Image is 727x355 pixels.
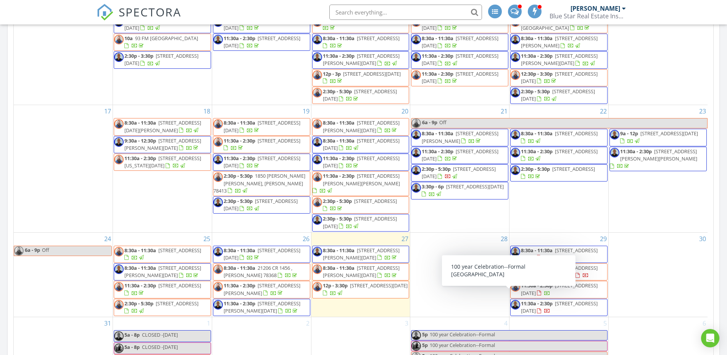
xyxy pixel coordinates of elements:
[323,155,400,169] a: 11:30a - 2:30p [STREET_ADDRESS][DATE]
[114,35,124,44] img: 96d87476bf834f6bab66a5b87d1925f5.jpeg
[124,52,198,66] span: [STREET_ADDRESS][DATE]
[124,35,133,42] span: 10a
[521,35,553,42] span: 8:30a - 11:30a
[213,281,310,298] a: 11:30a - 2:30p [STREET_ADDRESS][PERSON_NAME]
[213,34,310,51] a: 11:30a - 2:30p [STREET_ADDRESS][DATE]
[312,154,409,171] a: 11:30a - 2:30p [STREET_ADDRESS][DATE]
[114,34,211,51] a: 10a 93 FM [GEOGRAPHIC_DATA]
[510,281,608,298] a: 11:30a - 2:30p [STREET_ADDRESS][DATE]
[323,88,352,95] span: 2:30p - 5:30p
[135,35,198,42] span: 93 FM [GEOGRAPHIC_DATA]
[510,51,608,68] a: 11:30a - 2:30p [STREET_ADDRESS][PERSON_NAME][DATE]
[411,165,421,175] img: img_4045_1.jpg
[124,247,156,254] span: 8:30a - 11:30a
[97,4,113,21] img: The Best Home Inspection Software - Spectora
[422,183,504,197] a: 3:30p - 6p [STREET_ADDRESS][DATE]
[124,155,156,162] span: 11:30a - 2:30p
[411,148,421,157] img: img_4045_1.jpg
[521,70,598,84] span: [STREET_ADDRESS][DATE]
[323,88,397,102] span: [STREET_ADDRESS][DATE]
[422,35,498,49] a: 8:30a - 11:30a [STREET_ADDRESS][DATE]
[313,215,322,225] img: img_4045_1.jpg
[224,155,255,162] span: 11:30a - 2:30p
[114,119,124,129] img: 96d87476bf834f6bab66a5b87d1925f5.jpeg
[552,165,595,172] span: [STREET_ADDRESS]
[312,16,409,33] a: 8:30a - 12p [STREET_ADDRESS][DATE]
[422,130,498,144] a: 8:30a - 11:30a [STREET_ADDRESS][PERSON_NAME]
[224,264,255,271] span: 8:30a - 11:30a
[114,51,211,68] a: 2:30p - 3:30p [STREET_ADDRESS][DATE]
[411,16,508,33] a: 8:30a - 11:30a [STREET_ADDRESS][DATE]
[124,137,156,144] span: 9:30a - 12:30p
[124,119,201,133] span: [STREET_ADDRESS][DATE][PERSON_NAME]
[113,232,212,317] td: Go to August 25, 2025
[114,118,211,135] a: 8:30a - 11:30a [STREET_ADDRESS][DATE][PERSON_NAME]
[323,52,400,66] span: [STREET_ADDRESS][PERSON_NAME][DATE]
[509,3,609,105] td: Go to August 15, 2025
[422,52,453,59] span: 11:30a - 2:30p
[213,282,223,292] img: 96d87476bf834f6bab66a5b87d1925f5.jpeg
[114,155,124,164] img: 96d87476bf834f6bab66a5b87d1925f5.jpeg
[323,215,352,222] span: 2:30p - 5:30p
[313,137,322,147] img: img_4045_1.jpg
[411,147,508,164] a: 11:30a - 2:30p [STREET_ADDRESS][DATE]
[521,17,569,31] span: 93 FM [GEOGRAPHIC_DATA]
[313,172,400,194] a: 11:30a - 2:30p [STREET_ADDRESS][PERSON_NAME][PERSON_NAME]
[224,17,300,31] a: 8:30a - 11:30a [STREET_ADDRESS][DATE]
[422,148,498,162] span: [STREET_ADDRESS][DATE]
[312,51,409,68] a: 11:30a - 2:30p [STREET_ADDRESS][PERSON_NAME][DATE]
[213,198,223,207] img: img_4045_1.jpg
[422,183,444,190] span: 3:30p - 6p
[510,263,608,280] a: 8:30a - 11:30a [STREET_ADDRESS][PERSON_NAME][DATE]
[313,282,322,292] img: 96d87476bf834f6bab66a5b87d1925f5.jpeg
[42,246,49,253] span: Off
[509,105,609,232] td: Go to August 22, 2025
[521,264,553,271] span: 8:30a - 11:30a
[323,137,355,144] span: 8:30a - 11:30a
[598,233,608,245] a: Go to August 29, 2025
[521,70,598,84] a: 12:30p - 3:30p [STREET_ADDRESS][DATE]
[411,51,508,68] a: 11:30a - 2:30p [STREET_ADDRESS][DATE]
[124,282,156,289] span: 11:30a - 2:30p
[213,172,223,182] img: 96d87476bf834f6bab66a5b87d1925f5.jpeg
[422,130,453,137] span: 8:30a - 11:30a
[511,52,520,62] img: img_4045_1.jpg
[521,70,553,77] span: 12:30p - 3:30p
[511,165,520,175] img: img_4045_1.jpg
[422,17,498,31] span: [STREET_ADDRESS][DATE]
[97,10,181,26] a: SPECTORA
[521,148,553,155] span: 11:30a - 2:30p
[213,172,305,194] span: 1850 [PERSON_NAME] [PERSON_NAME], [PERSON_NAME] 78413
[224,282,300,296] span: [STREET_ADDRESS][PERSON_NAME]
[114,136,211,153] a: 9:30a - 12:30p [STREET_ADDRESS][PERSON_NAME][DATE]
[224,247,300,261] a: 8:30a - 11:30a [STREET_ADDRESS][DATE]
[521,247,598,261] span: [STREET_ADDRESS][DATE]
[411,183,421,193] img: img_4045_1.jpg
[312,246,409,263] a: 8:30a - 11:30a [STREET_ADDRESS][PERSON_NAME][DATE]
[224,282,255,289] span: 11:30a - 2:30p
[313,35,322,44] img: img_4045_1.jpg
[521,88,595,102] span: [STREET_ADDRESS][DATE]
[510,69,608,86] a: 12:30p - 3:30p [STREET_ADDRESS][DATE]
[312,281,409,298] a: 12p - 3:30p [STREET_ADDRESS][DATE]
[213,264,223,274] img: 96d87476bf834f6bab66a5b87d1925f5.jpeg
[224,198,253,204] span: 2:30p - 5:30p
[323,155,400,169] span: [STREET_ADDRESS][DATE]
[410,105,509,232] td: Go to August 21, 2025
[311,232,410,317] td: Go to August 27, 2025
[323,198,397,212] a: 2:30p - 5:30p [STREET_ADDRESS]
[24,246,40,256] span: 6a - 9p
[511,130,520,139] img: img_4045_1.jpg
[610,148,619,157] img: img_4045_1.jpg
[422,70,498,84] span: [STREET_ADDRESS][DATE]
[620,130,638,137] span: 9a - 12p
[213,136,310,153] a: 11:30a - 2:30p [STREET_ADDRESS]
[510,16,608,33] a: 8:30a - 12p 93 FM [GEOGRAPHIC_DATA]
[521,165,595,180] a: 2:30p - 5:30p [STREET_ADDRESS]
[511,264,520,274] img: 96d87476bf834f6bab66a5b87d1925f5.jpeg
[323,172,355,179] span: 11:30a - 2:30p
[521,247,598,261] a: 8:30a - 11:30a [STREET_ADDRESS][DATE]
[323,172,400,186] span: [STREET_ADDRESS][PERSON_NAME][PERSON_NAME]
[213,246,310,263] a: 8:30a - 11:30a [STREET_ADDRESS][DATE]
[323,119,355,126] span: 8:30a - 11:30a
